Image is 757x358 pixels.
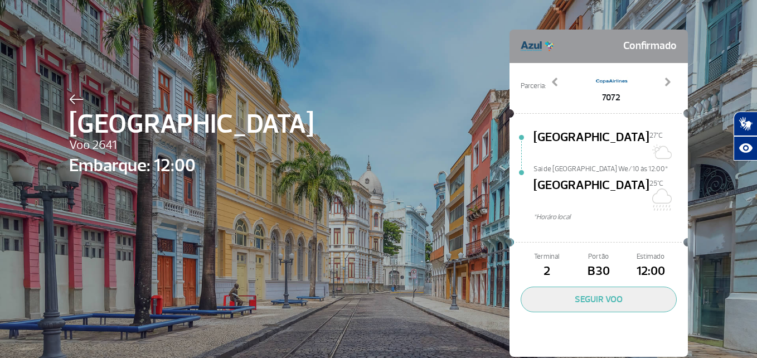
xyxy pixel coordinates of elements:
[649,188,672,211] img: Chuvoso
[734,112,757,161] div: Plugin de acessibilidade da Hand Talk.
[623,35,677,57] span: Confirmado
[69,152,314,179] span: Embarque: 12:00
[521,251,572,262] span: Terminal
[69,136,314,155] span: Voo 2641
[595,91,628,104] span: 7072
[533,164,688,172] span: Sai de [GEOGRAPHIC_DATA] We/10 às 12:00*
[533,128,649,164] span: [GEOGRAPHIC_DATA]
[521,81,546,91] span: Parceria:
[625,262,677,281] span: 12:00
[734,136,757,161] button: Abrir recursos assistivos.
[572,262,624,281] span: B30
[533,212,688,222] span: *Horáro local
[649,179,663,188] span: 25°C
[521,287,677,312] button: SEGUIR VOO
[649,141,672,163] img: Sol com algumas nuvens
[521,262,572,281] span: 2
[572,251,624,262] span: Portão
[625,251,677,262] span: Estimado
[649,131,663,140] span: 27°C
[533,176,649,212] span: [GEOGRAPHIC_DATA]
[734,112,757,136] button: Abrir tradutor de língua de sinais.
[69,104,314,144] span: [GEOGRAPHIC_DATA]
